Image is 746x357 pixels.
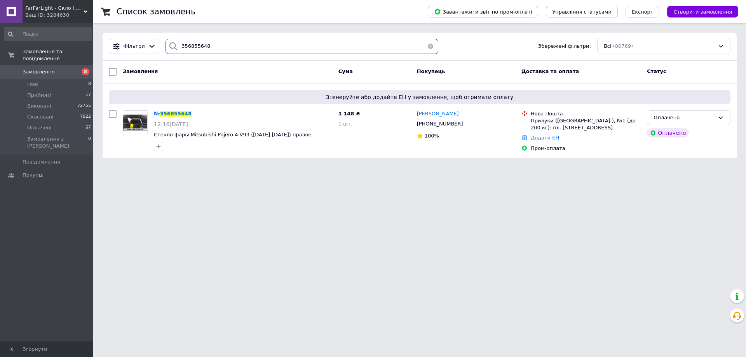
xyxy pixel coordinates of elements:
[154,111,192,117] a: №356855648
[23,68,55,75] span: Замовлення
[417,110,459,118] a: [PERSON_NAME]
[27,113,54,120] span: Скасовані
[338,68,353,74] span: Cума
[23,48,93,62] span: Замовлення та повідомлення
[123,68,158,74] span: Замовлення
[23,158,60,165] span: Повідомлення
[428,6,538,17] button: Завантажити звіт по пром-оплаті
[647,128,689,138] div: Оплачено
[154,121,188,127] span: 12:16[DATE]
[160,111,192,117] span: 356855648
[77,103,91,110] span: 72755
[531,135,559,141] a: Додати ЕН
[27,124,52,131] span: Оплачені
[647,68,666,74] span: Статус
[85,124,91,131] span: 67
[417,68,445,74] span: Покупець
[531,117,641,131] div: Прилуки ([GEOGRAPHIC_DATA].), №1 (до 200 кг): пл. [STREET_ADDRESS]
[659,9,738,14] a: Створити замовлення
[632,9,654,15] span: Експорт
[124,43,145,50] span: Фільтри
[27,92,51,99] span: Прийняті
[123,115,147,131] img: Фото товару
[112,93,727,101] span: Згенеруйте або додайте ЕН у замовлення, щоб отримати оплату
[154,111,160,117] span: №
[531,110,641,117] div: Нова Пошта
[338,121,352,127] span: 1 шт.
[417,121,463,127] span: [PHONE_NUMBER]
[25,5,84,12] span: FarFarLight - Cкло і корпуса фар для авто
[123,110,148,135] a: Фото товару
[604,43,612,50] span: Всі
[434,8,532,15] span: Завантажити звіт по пром-оплаті
[626,6,660,17] button: Експорт
[423,39,438,54] button: Очистить
[613,43,633,49] span: (80769)
[667,6,738,17] button: Створити замовлення
[82,68,89,75] span: 8
[521,68,579,74] span: Доставка та оплата
[654,114,715,122] div: Оплачено
[88,136,91,150] span: 0
[23,172,44,179] span: Покупці
[538,43,591,50] span: Збережені фільтри:
[80,113,91,120] span: 7922
[27,136,88,150] span: Замовлення з [PERSON_NAME]
[338,111,360,117] span: 1 148 ₴
[27,103,51,110] span: Виконані
[4,27,92,41] input: Пошук
[85,92,91,99] span: 17
[425,133,439,139] span: 100%
[673,9,732,15] span: Створити замовлення
[166,39,438,54] input: Пошук за номером замовлення, ПІБ покупця, номером телефону, Email, номером накладної
[154,132,311,138] a: Стекло фары Mitsubishi Pajero 4 V93 ([DATE]-[DATE]) правое
[25,12,93,19] div: Ваш ID: 3284630
[117,7,195,16] h1: Список замовлень
[417,111,459,117] span: [PERSON_NAME]
[88,81,91,88] span: 8
[552,9,612,15] span: Управління статусами
[546,6,618,17] button: Управління статусами
[27,81,38,88] span: Нові
[531,145,641,152] div: Пром-оплата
